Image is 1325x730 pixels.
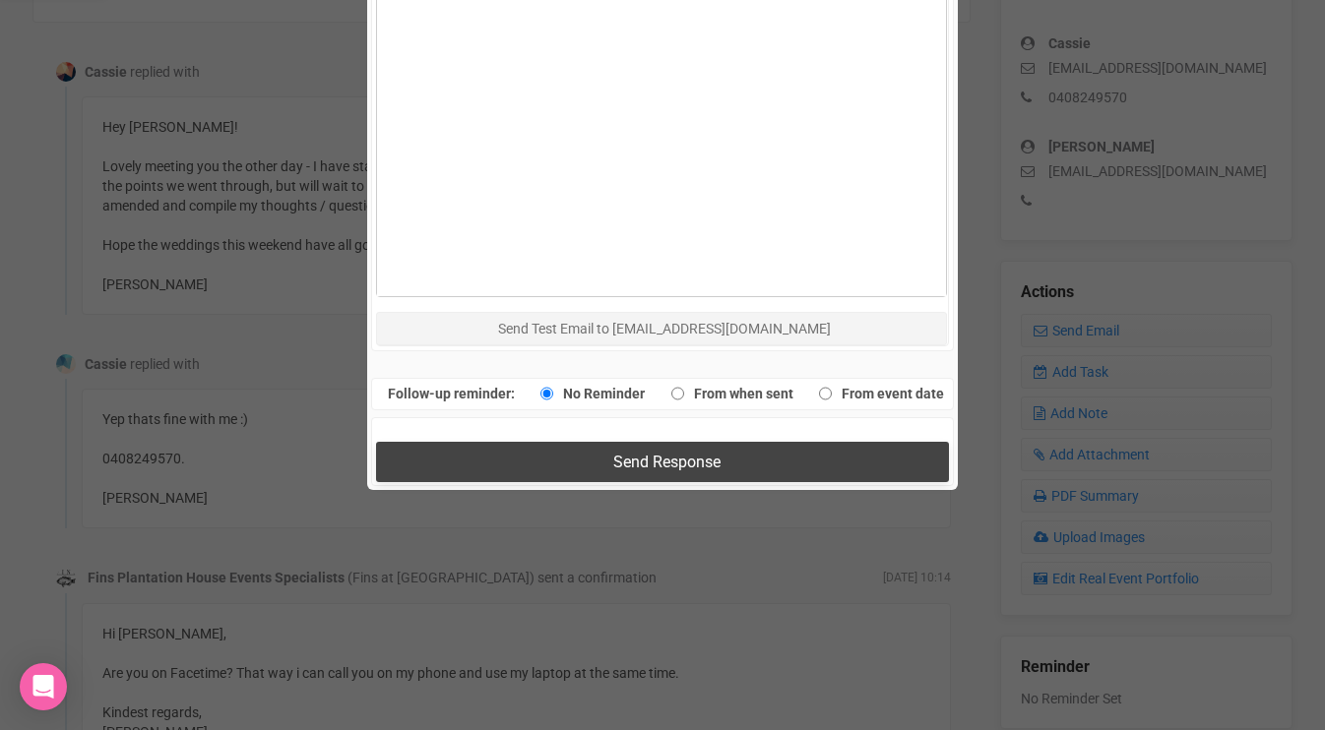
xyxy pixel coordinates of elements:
div: Open Intercom Messenger [20,663,67,710]
span: Send Test Email to [EMAIL_ADDRESS][DOMAIN_NAME] [498,321,831,336]
label: From event date [809,380,944,407]
label: No Reminder [531,380,645,407]
label: Follow-up reminder: [388,380,515,407]
label: From when sent [662,380,793,407]
span: Send Response [613,453,721,471]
